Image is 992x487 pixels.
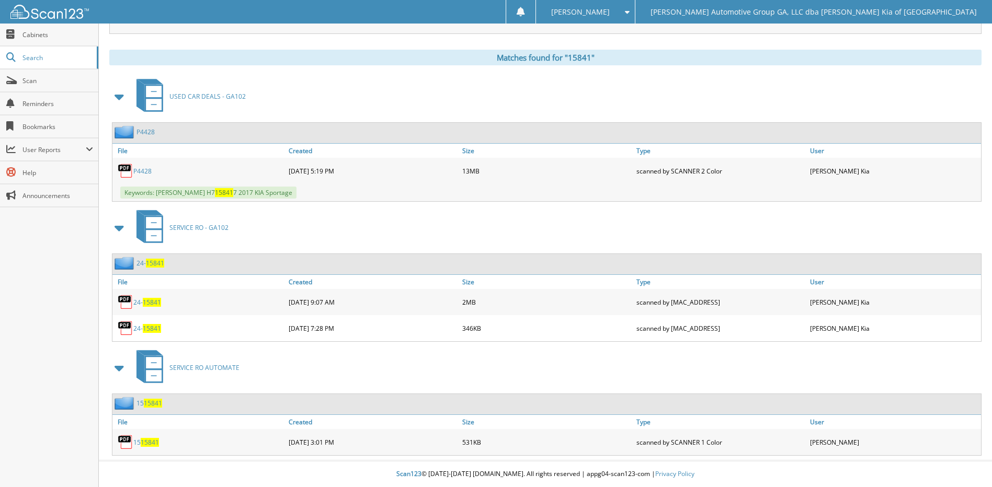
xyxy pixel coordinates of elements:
iframe: Chat Widget [940,437,992,487]
div: [DATE] 9:07 AM [286,292,460,312]
span: Announcements [22,191,93,200]
span: 15841 [144,399,162,408]
div: scanned by [MAC_ADDRESS] [634,292,807,312]
img: folder2.png [115,397,136,410]
a: USED CAR DEALS - GA102 [130,76,246,117]
a: Size [460,144,633,158]
img: scan123-logo-white.svg [10,5,89,19]
span: Bookmarks [22,122,93,131]
a: Size [460,275,633,289]
div: [DATE] 5:19 PM [286,160,460,181]
a: Privacy Policy [655,469,694,478]
img: PDF.png [118,434,133,450]
img: folder2.png [115,125,136,138]
a: SERVICE RO AUTOMATE [130,347,240,388]
div: [DATE] 7:28 PM [286,318,460,339]
img: PDF.png [118,320,133,336]
a: Type [634,415,807,429]
a: 24-15841 [133,324,161,333]
span: Cabinets [22,30,93,39]
span: Scan123 [396,469,421,478]
div: Matches found for "15841" [109,50,982,65]
span: Keywords: [PERSON_NAME] H7 7 2017 KIA Sportage [120,187,297,199]
div: [PERSON_NAME] Kia [807,318,981,339]
span: Search [22,53,92,62]
a: 24-15841 [133,298,161,307]
span: 15841 [143,298,161,307]
a: Type [634,275,807,289]
a: Created [286,415,460,429]
div: 13MB [460,160,633,181]
span: SERVICE RO - GA102 [169,223,229,232]
a: File [112,275,286,289]
a: SERVICE RO - GA102 [130,207,229,248]
span: 15841 [146,259,164,268]
a: Type [634,144,807,158]
div: [DATE] 3:01 PM [286,432,460,453]
span: User Reports [22,145,86,154]
div: scanned by SCANNER 2 Color [634,160,807,181]
a: User [807,415,981,429]
a: File [112,415,286,429]
a: User [807,144,981,158]
div: [PERSON_NAME] Kia [807,292,981,312]
span: [PERSON_NAME] Automotive Group GA, LLC dba [PERSON_NAME] Kia of [GEOGRAPHIC_DATA] [651,9,977,15]
span: 15841 [141,438,159,447]
div: 2MB [460,292,633,312]
a: Created [286,275,460,289]
span: Scan [22,76,93,85]
div: [PERSON_NAME] Kia [807,160,981,181]
a: Created [286,144,460,158]
img: folder2.png [115,257,136,270]
span: 15841 [215,188,233,197]
span: USED CAR DEALS - GA102 [169,92,246,101]
a: 1515841 [133,438,159,447]
a: 24-15841 [136,259,164,268]
span: [PERSON_NAME] [551,9,610,15]
span: Help [22,168,93,177]
div: 346KB [460,318,633,339]
a: Size [460,415,633,429]
div: [PERSON_NAME] [807,432,981,453]
div: scanned by [MAC_ADDRESS] [634,318,807,339]
a: 1515841 [136,399,162,408]
div: 531KB [460,432,633,453]
div: scanned by SCANNER 1 Color [634,432,807,453]
img: PDF.png [118,163,133,179]
a: User [807,275,981,289]
a: P4428 [136,127,155,136]
a: File [112,144,286,158]
img: PDF.png [118,294,133,310]
span: SERVICE RO AUTOMATE [169,363,240,372]
span: Reminders [22,99,93,108]
a: P4428 [133,167,152,176]
div: © [DATE]-[DATE] [DOMAIN_NAME]. All rights reserved | appg04-scan123-com | [99,461,992,487]
span: 15841 [143,324,161,333]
